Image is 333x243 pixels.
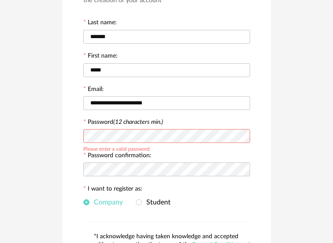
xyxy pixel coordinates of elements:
[88,119,163,125] label: Password
[113,119,163,125] i: (12 characters min.)
[89,199,123,206] span: Company
[83,53,118,61] label: First name:
[83,152,152,160] label: Password confirmation:
[83,19,117,27] label: Last name:
[83,145,150,152] div: Please enter a valid password
[83,86,104,94] label: Email:
[83,186,142,194] label: I want to register as:
[142,199,171,206] span: Student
